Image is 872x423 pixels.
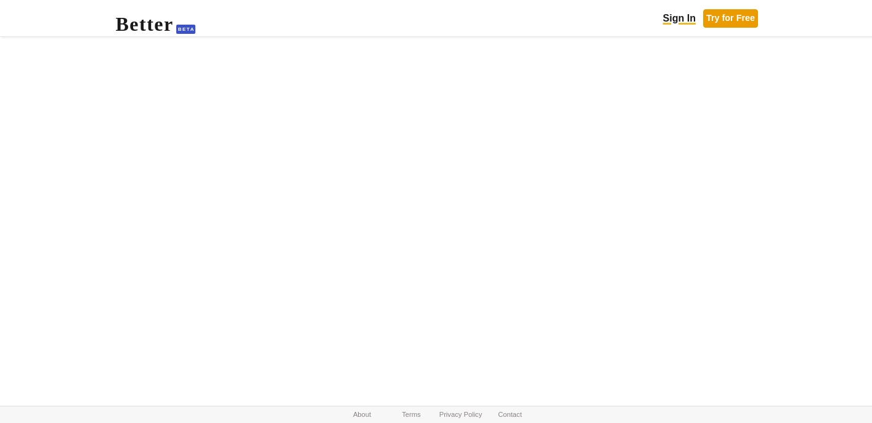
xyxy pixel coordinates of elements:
a: About [338,409,387,420]
div: Better [115,13,173,35]
a: Terms [387,409,436,420]
span: BETA [176,25,195,34]
a: Try for Free [703,9,758,27]
a: Contact [486,409,535,420]
a: Privacy Policy [436,409,486,420]
a: Sign In [661,11,698,26]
